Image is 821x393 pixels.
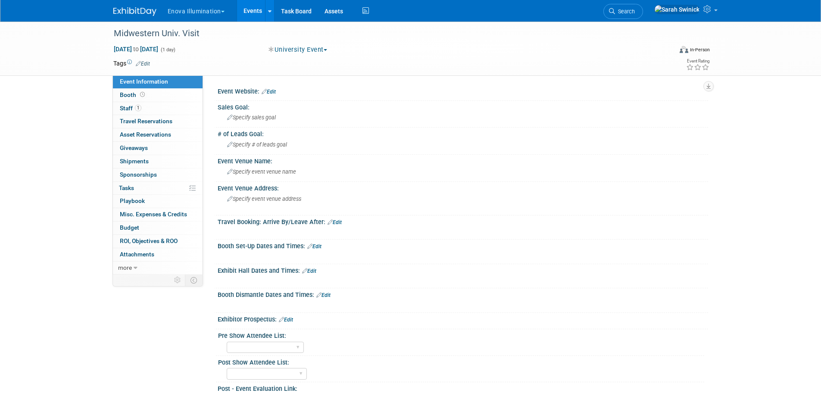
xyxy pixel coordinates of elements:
div: Event Format [621,45,710,58]
span: ROI, Objectives & ROO [120,237,178,244]
a: Edit [302,268,316,274]
span: Search [615,8,635,15]
a: Travel Reservations [113,115,203,128]
a: Edit [279,317,293,323]
a: Sponsorships [113,168,203,181]
a: Shipments [113,155,203,168]
span: Shipments [120,158,149,165]
span: Specify event venue address [227,196,301,202]
div: Event Venue Name: [218,155,708,165]
div: Post Show Attendee List: [218,356,704,367]
div: In-Person [690,47,710,53]
div: Event Website: [218,85,708,96]
span: more [118,264,132,271]
div: Sales Goal: [218,101,708,112]
span: Misc. Expenses & Credits [120,211,187,218]
a: Edit [262,89,276,95]
button: University Event [265,45,331,54]
span: Sponsorships [120,171,157,178]
span: Specify # of leads goal [227,141,287,148]
div: # of Leads Goal: [218,128,708,138]
span: Budget [120,224,139,231]
a: Edit [307,243,322,250]
td: Personalize Event Tab Strip [170,274,185,286]
a: Event Information [113,75,203,88]
span: Playbook [120,197,145,204]
div: Event Venue Address: [218,182,708,193]
div: Post - Event Evaluation Link: [218,382,708,393]
span: Attachments [120,251,154,258]
div: Pre Show Attendee List: [218,329,704,340]
img: Format-Inperson.png [680,46,688,53]
a: Edit [328,219,342,225]
div: Exhibitor Prospectus: [218,313,708,324]
span: Giveaways [120,144,148,151]
a: Asset Reservations [113,128,203,141]
span: Specify sales goal [227,114,276,121]
a: Booth [113,89,203,102]
a: Budget [113,221,203,234]
a: Staff1 [113,102,203,115]
span: (1 day) [160,47,175,53]
a: Giveaways [113,142,203,155]
span: [DATE] [DATE] [113,45,159,53]
span: Booth not reserved yet [138,91,147,98]
span: Travel Reservations [120,118,172,125]
span: Staff [120,105,141,112]
a: Attachments [113,248,203,261]
a: ROI, Objectives & ROO [113,235,203,248]
span: Specify event venue name [227,168,296,175]
span: Booth [120,91,147,98]
td: Toggle Event Tabs [185,274,203,286]
a: Misc. Expenses & Credits [113,208,203,221]
td: Tags [113,59,150,68]
div: Travel Booking: Arrive By/Leave After: [218,215,708,227]
div: Booth Set-Up Dates and Times: [218,240,708,251]
a: Edit [136,61,150,67]
span: Event Information [120,78,168,85]
div: Booth Dismantle Dates and Times: [218,288,708,299]
img: Sarah Swinick [654,5,700,14]
img: ExhibitDay [113,7,156,16]
span: to [132,46,140,53]
div: Midwestern Univ. Visit [111,26,659,41]
span: 1 [135,105,141,111]
span: Asset Reservations [120,131,171,138]
div: Event Rating [686,59,709,63]
span: Tasks [119,184,134,191]
a: more [113,262,203,274]
a: Search [603,4,643,19]
a: Edit [316,292,331,298]
a: Tasks [113,182,203,195]
div: Exhibit Hall Dates and Times: [218,264,708,275]
a: Playbook [113,195,203,208]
